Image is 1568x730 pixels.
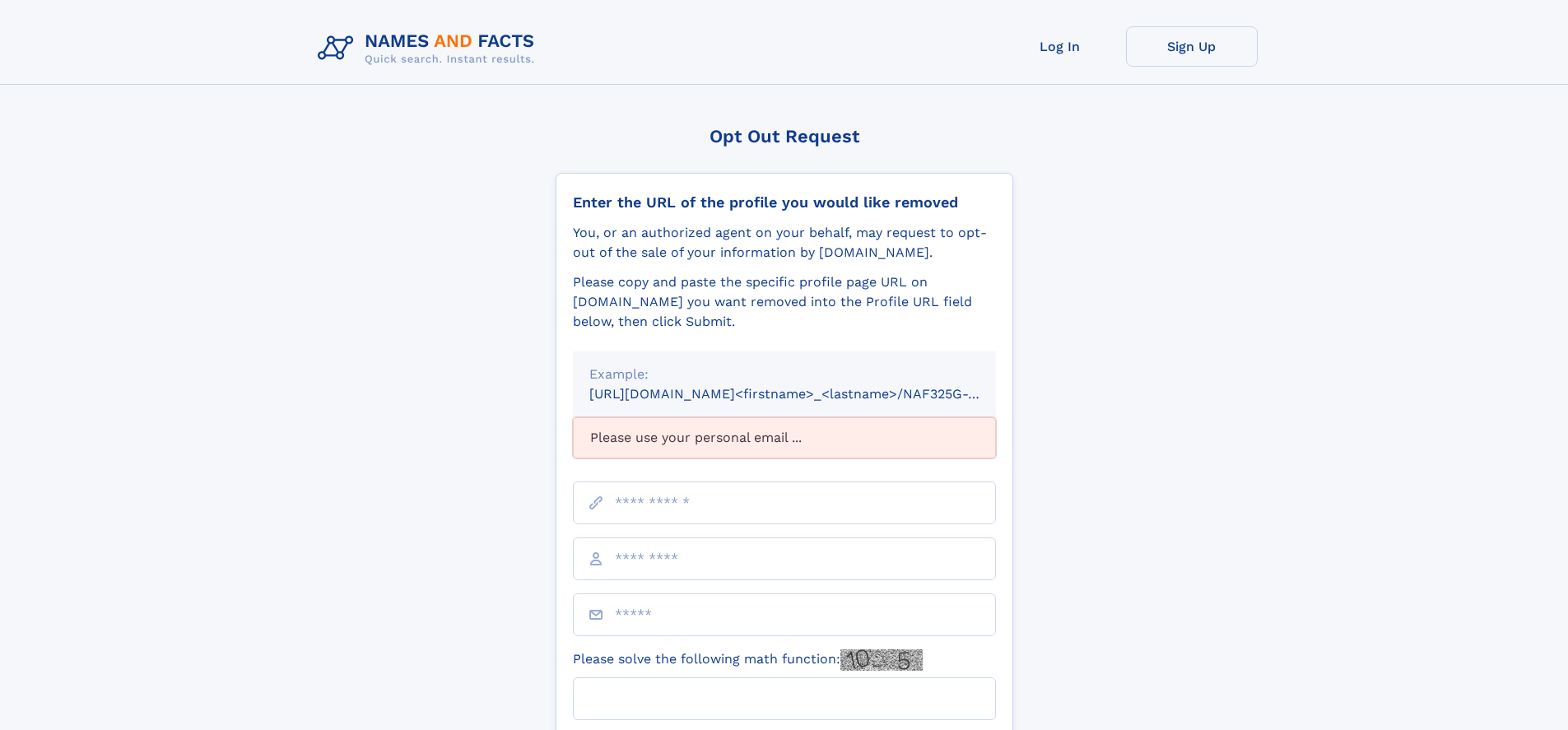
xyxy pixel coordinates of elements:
div: Opt Out Request [556,126,1013,146]
a: Sign Up [1126,26,1258,67]
a: Log In [994,26,1126,67]
div: Enter the URL of the profile you would like removed [573,193,996,212]
div: Example: [589,365,979,384]
div: Please use your personal email ... [573,417,996,458]
div: You, or an authorized agent on your behalf, may request to opt-out of the sale of your informatio... [573,223,996,263]
label: Please solve the following math function: [573,649,923,671]
div: Please copy and paste the specific profile page URL on [DOMAIN_NAME] you want removed into the Pr... [573,272,996,332]
small: [URL][DOMAIN_NAME]<firstname>_<lastname>/NAF325G-xxxxxxxx [589,386,1027,402]
img: Logo Names and Facts [311,26,548,71]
